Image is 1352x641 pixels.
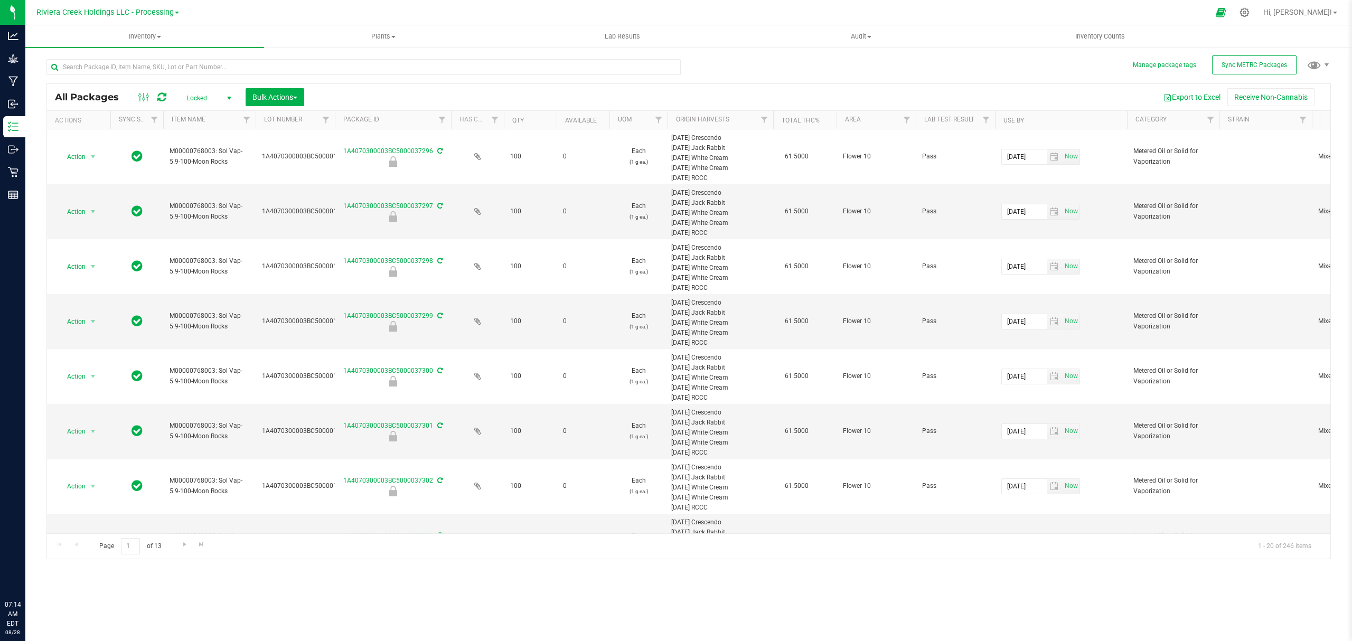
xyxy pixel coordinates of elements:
[843,371,909,381] span: Flower 10
[1202,111,1219,129] a: Filter
[343,422,433,429] a: 1A4070300003BC5000037301
[563,206,603,216] span: 0
[1133,421,1213,441] span: Metered Oil or Solid for Vaporization
[671,428,770,438] div: [DATE] White Cream
[262,426,352,436] span: 1A4070300003BC5000015965
[780,204,814,219] span: 61.5000
[1133,531,1213,551] span: Metered Oil or Solid for Vaporization
[8,121,18,132] inline-svg: Inventory
[436,367,443,374] span: Sync from Compliance System
[671,363,770,373] div: [DATE] Jack Rabbit
[1047,259,1062,274] span: select
[46,59,681,75] input: Search Package ID, Item Name, SKU, Lot or Part Number...
[8,167,18,177] inline-svg: Retail
[87,424,100,439] span: select
[671,133,770,143] div: [DATE] Crescendo
[671,173,770,183] div: [DATE] RCCC
[194,538,209,552] a: Go to the last page
[262,371,352,381] span: 1A4070300003BC5000015965
[58,204,86,219] span: Action
[90,538,170,554] span: Page of 13
[11,557,42,588] iframe: Resource center
[671,448,770,458] div: [DATE] RCCC
[510,481,550,491] span: 100
[671,328,770,338] div: [DATE] White Cream
[512,117,524,124] a: Qty
[5,628,21,636] p: 08/28
[55,117,106,124] div: Actions
[671,517,770,527] div: [DATE] Crescendo
[1209,2,1233,23] span: Open Ecommerce Menu
[563,316,603,326] span: 0
[671,503,770,513] div: [DATE] RCCC
[333,431,453,441] div: Final Check Lock
[1062,478,1080,494] span: Set Current date
[671,243,770,253] div: [DATE] Crescendo
[671,338,770,348] div: [DATE] RCCC
[170,311,249,331] span: M00000768003: Sol Vap-5.9-100-Moon Rocks
[671,483,770,493] div: [DATE] White Cream
[132,314,143,328] span: In Sync
[671,318,770,328] div: [DATE] White Cream
[616,256,661,276] span: Each
[1062,149,1079,164] span: select
[780,149,814,164] span: 61.5000
[671,208,770,218] div: [DATE] White Cream
[238,111,256,129] a: Filter
[170,531,249,551] span: M00000768003: Sol Vap-5.9-100-Moon Rocks
[616,201,661,221] span: Each
[780,478,814,494] span: 61.5000
[58,259,86,274] span: Action
[436,312,443,319] span: Sync from Compliance System
[58,369,86,384] span: Action
[616,146,661,166] span: Each
[1212,55,1297,74] button: Sync METRC Packages
[845,116,861,123] a: Area
[343,312,433,319] a: 1A4070300003BC5000037299
[898,111,916,129] a: Filter
[922,371,989,381] span: Pass
[616,486,661,496] p: (1 g ea.)
[451,111,504,129] th: Has COA
[922,206,989,216] span: Pass
[671,163,770,173] div: [DATE] White Cream
[510,152,550,162] span: 100
[132,204,143,219] span: In Sync
[616,531,661,551] span: Each
[333,266,453,277] div: Final Check Lock
[436,477,443,484] span: Sync from Compliance System
[262,152,352,162] span: 1A4070300003BC5000015965
[1133,61,1196,70] button: Manage package tags
[333,211,453,222] div: Final Check Lock
[121,538,140,554] input: 1
[671,308,770,318] div: [DATE] Jack Rabbit
[650,111,668,129] a: Filter
[1133,201,1213,221] span: Metered Oil or Solid for Vaporization
[170,476,249,496] span: M00000768003: Sol Vap-5.9-100-Moon Rocks
[87,204,100,219] span: select
[616,376,661,387] p: (1 g ea.)
[843,261,909,271] span: Flower 10
[1133,476,1213,496] span: Metered Oil or Solid for Vaporization
[1061,32,1139,41] span: Inventory Counts
[170,366,249,386] span: M00000768003: Sol Vap-5.9-100-Moon Rocks
[1227,88,1315,106] button: Receive Non-Cannabis
[170,201,249,221] span: M00000768003: Sol Vap-5.9-100-Moon Rocks
[676,116,729,123] a: Origin Harvests
[8,99,18,109] inline-svg: Inbound
[343,147,433,155] a: 1A4070300003BC5000037296
[1062,204,1080,219] span: Set Current date
[563,261,603,271] span: 0
[436,422,443,429] span: Sync from Compliance System
[87,479,100,494] span: select
[170,256,249,276] span: M00000768003: Sol Vap-5.9-100-Moon Rocks
[343,202,433,210] a: 1A4070300003BC5000037297
[8,53,18,64] inline-svg: Grow
[510,426,550,436] span: 100
[343,116,379,123] a: Package ID
[436,202,443,210] span: Sync from Compliance System
[565,117,597,124] a: Available
[671,493,770,503] div: [DATE] White Cream
[1133,146,1213,166] span: Metered Oil or Solid for Vaporization
[671,273,770,283] div: [DATE] White Cream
